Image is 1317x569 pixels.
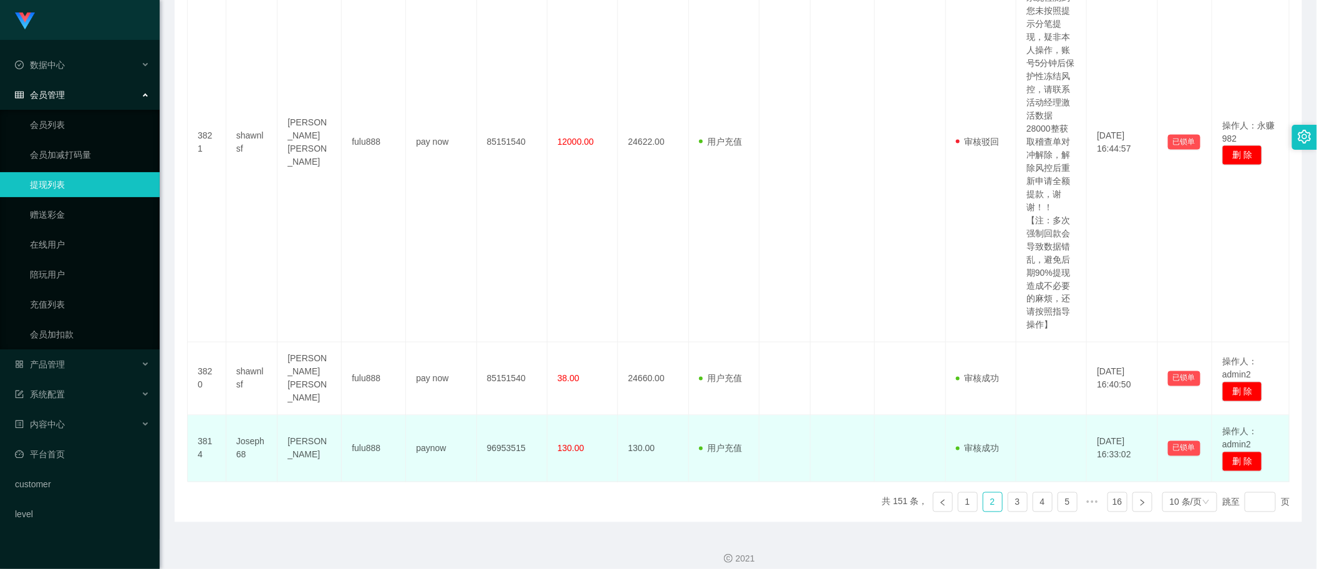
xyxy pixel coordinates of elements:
span: 操作人：永赚982 [1222,120,1275,143]
a: 充值列表 [30,292,150,317]
li: 4 [1033,492,1053,512]
button: 删 除 [1222,145,1262,165]
button: 已锁单 [1168,441,1200,456]
td: 3814 [188,416,226,482]
td: Joseph68 [226,416,277,482]
a: 3 [1008,493,1027,512]
td: [DATE] 16:40:50 [1087,343,1157,416]
a: 赠送彩金 [30,202,150,227]
div: 跳至 页 [1222,492,1290,512]
span: 12000.00 [557,137,594,147]
span: 130.00 [557,444,584,454]
span: 操作人：admin2 [1222,357,1257,380]
span: 审核成功 [956,374,1000,384]
td: [PERSON_NAME] [277,416,342,482]
li: 上一页 [933,492,953,512]
button: 已锁单 [1168,371,1200,386]
a: 4 [1033,493,1052,512]
td: paynow [406,416,476,482]
button: 删 除 [1222,382,1262,402]
span: 产品管理 [15,359,65,369]
li: 向后 5 页 [1083,492,1102,512]
i: 图标: form [15,390,24,399]
td: fulu888 [342,416,406,482]
td: 96953515 [477,416,548,482]
span: 38.00 [557,374,579,384]
span: 用户充值 [699,444,743,454]
a: 2 [983,493,1002,512]
span: 操作人：admin2 [1222,427,1257,450]
td: shawnlsf [226,343,277,416]
td: [PERSON_NAME] [PERSON_NAME] [277,343,342,416]
td: 85151540 [477,343,548,416]
li: 3 [1008,492,1028,512]
img: logo.9652507e.png [15,12,35,30]
td: pay now [406,343,476,416]
i: 图标: profile [15,420,24,429]
span: ••• [1083,492,1102,512]
button: 删 除 [1222,452,1262,472]
a: 会员加扣款 [30,322,150,347]
span: 审核成功 [956,444,1000,454]
td: 3820 [188,343,226,416]
a: 会员加减打码量 [30,142,150,167]
i: 图标: check-circle-o [15,61,24,69]
a: 会员列表 [30,112,150,137]
span: 用户充值 [699,374,743,384]
td: 130.00 [618,416,688,482]
span: 会员管理 [15,90,65,100]
span: 审核驳回 [956,137,1000,147]
span: 用户充值 [699,137,743,147]
i: 图标: copyright [724,554,733,563]
div: 2021 [170,552,1307,565]
td: fulu888 [342,343,406,416]
a: 在线用户 [30,232,150,257]
a: 提现列表 [30,172,150,197]
a: level [15,502,150,527]
i: 图标: table [15,90,24,99]
span: 系统配置 [15,389,65,399]
a: customer [15,472,150,497]
a: 1 [958,493,977,512]
li: 2 [983,492,1003,512]
a: 图标: dashboard平台首页 [15,442,150,467]
div: 10 条/页 [1170,493,1202,512]
button: 已锁单 [1168,135,1200,150]
a: 5 [1058,493,1077,512]
i: 图标: down [1202,498,1210,507]
i: 图标: right [1139,499,1146,507]
i: 图标: setting [1298,130,1311,143]
span: 内容中心 [15,419,65,429]
a: 陪玩用户 [30,262,150,287]
a: 16 [1108,493,1127,512]
td: 24660.00 [618,343,688,416]
li: 1 [958,492,978,512]
span: 数据中心 [15,60,65,70]
li: 共 151 条， [882,492,928,512]
li: 下一页 [1132,492,1152,512]
i: 图标: appstore-o [15,360,24,369]
li: 16 [1107,492,1127,512]
li: 5 [1058,492,1078,512]
td: [DATE] 16:33:02 [1087,416,1157,482]
i: 图标: left [939,499,947,507]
